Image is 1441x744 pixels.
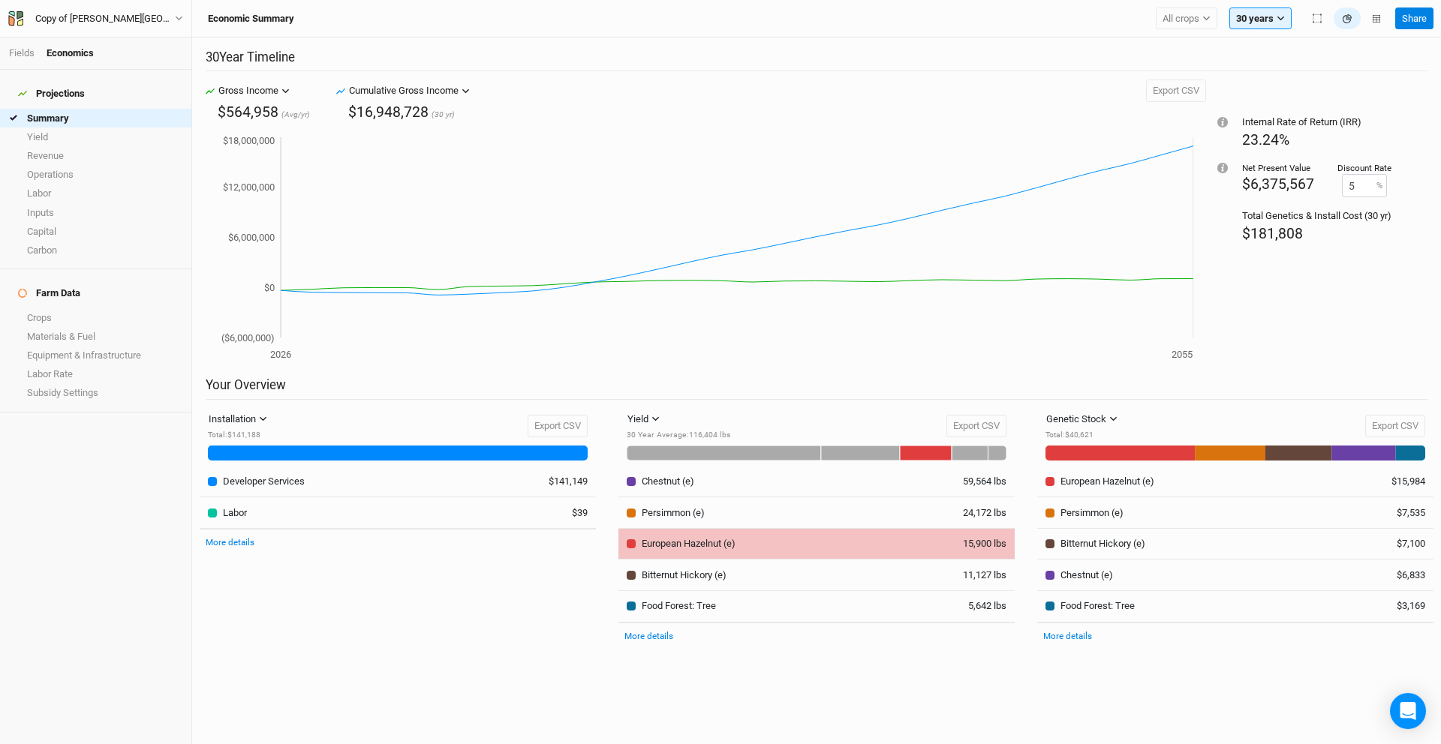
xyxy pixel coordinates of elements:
[206,377,1427,399] h2: Your Overview
[221,332,275,343] tspan: ($6,000,000)
[1365,415,1425,437] button: Export CSV
[621,408,666,430] button: Yield
[935,559,1015,591] td: 11,127 lbs
[202,408,274,430] button: Installation
[1376,180,1382,192] label: %
[218,102,278,122] div: $564,958
[642,506,705,520] div: Persimmon (e)
[935,528,1015,559] td: 15,900 lbs
[228,232,275,243] tspan: $6,000,000
[1354,591,1433,622] td: $3,169
[624,631,673,641] a: More details
[1242,131,1289,148] span: 23.24%
[1242,225,1303,242] span: $181,808
[1060,475,1154,488] div: European Hazelnut (e)
[1354,528,1433,559] td: $7,100
[1216,161,1229,175] div: Tooltip anchor
[264,282,275,293] tspan: $0
[1046,412,1106,427] div: Genetic Stock
[1156,7,1217,30] button: All crops
[642,568,727,582] div: Bitternut Hickory (e)
[281,109,310,121] span: (Avg/yr)
[1390,693,1426,729] div: Open Intercom Messenger
[1242,175,1314,193] span: $6,375,567
[1337,162,1391,174] div: Discount Rate
[935,497,1015,529] td: 24,172 lbs
[348,102,429,122] div: $16,948,728
[47,46,94,60] div: Economics
[215,79,293,102] button: Gross Income
[1163,11,1199,26] span: All crops
[209,412,256,427] div: Installation
[1172,349,1193,360] tspan: 2055
[1043,631,1092,641] a: More details
[1060,568,1113,582] div: Chestnut (e)
[223,135,275,146] tspan: $18,000,000
[208,430,274,441] div: Total : $141,188
[627,430,730,441] div: 30 Year Average : 116,404 lbs
[1060,599,1135,613] div: Food Forest: Tree
[270,349,291,360] tspan: 2026
[946,415,1006,437] button: Export CSV
[1395,7,1433,30] button: Share
[1242,209,1391,223] div: Total Genetics & Install Cost (30 yr)
[35,11,175,26] div: Copy of [PERSON_NAME][GEOGRAPHIC_DATA]
[206,537,254,547] a: More details
[1060,537,1145,550] div: Bitternut Hickory (e)
[349,83,459,98] div: Cumulative Gross Income
[935,466,1015,497] td: 59,564 lbs
[18,287,80,299] div: Farm Data
[1354,466,1433,497] td: $15,984
[1354,559,1433,591] td: $6,833
[206,49,1427,71] h2: 30 Year Timeline
[1045,430,1124,441] div: Total : $40,621
[208,13,294,25] h3: Economic Summary
[223,182,275,193] tspan: $12,000,000
[1216,115,1229,129] div: Tooltip anchor
[9,47,35,58] a: Fields
[627,412,648,427] div: Yield
[1039,408,1124,430] button: Genetic Stock
[642,537,736,550] div: European Hazelnut (e)
[18,88,85,100] div: Projections
[642,599,716,613] div: Food Forest: Tree
[516,497,596,529] td: $39
[935,591,1015,622] td: 5,642 lbs
[8,10,184,27] button: Copy of [PERSON_NAME][GEOGRAPHIC_DATA]
[528,415,588,437] button: Export CSV
[1146,79,1206,102] button: Export CSV
[642,475,694,488] div: Chestnut (e)
[1354,497,1433,529] td: $7,535
[1060,506,1124,520] div: Persimmon (e)
[1342,174,1387,197] input: 0
[35,11,175,26] div: Copy of Opal Grove Farm
[1242,162,1314,174] div: Net Present Value
[432,109,455,121] span: (30 yr)
[1229,7,1292,30] button: 30 years
[218,83,278,98] div: Gross Income
[516,466,596,497] td: $141,149
[1242,115,1391,129] div: Internal Rate of Return (IRR)
[345,79,474,102] button: Cumulative Gross Income
[223,475,305,488] div: Developer Services
[223,506,247,520] div: Labor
